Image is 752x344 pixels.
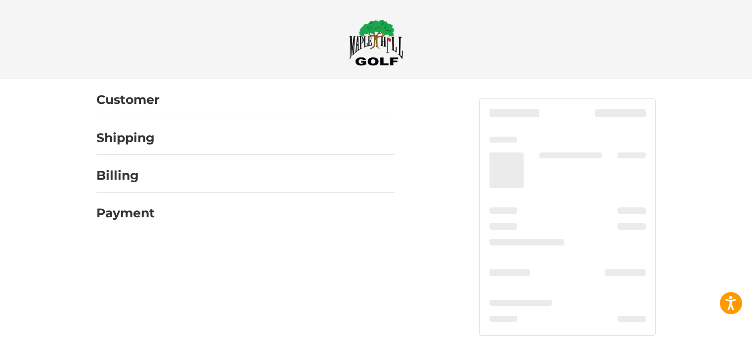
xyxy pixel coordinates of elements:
h2: Billing [96,168,154,183]
h2: Payment [96,205,155,221]
img: Maple Hill Golf [349,19,403,66]
h2: Customer [96,92,160,107]
h2: Shipping [96,130,155,146]
iframe: Google Customer Reviews [670,317,752,344]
